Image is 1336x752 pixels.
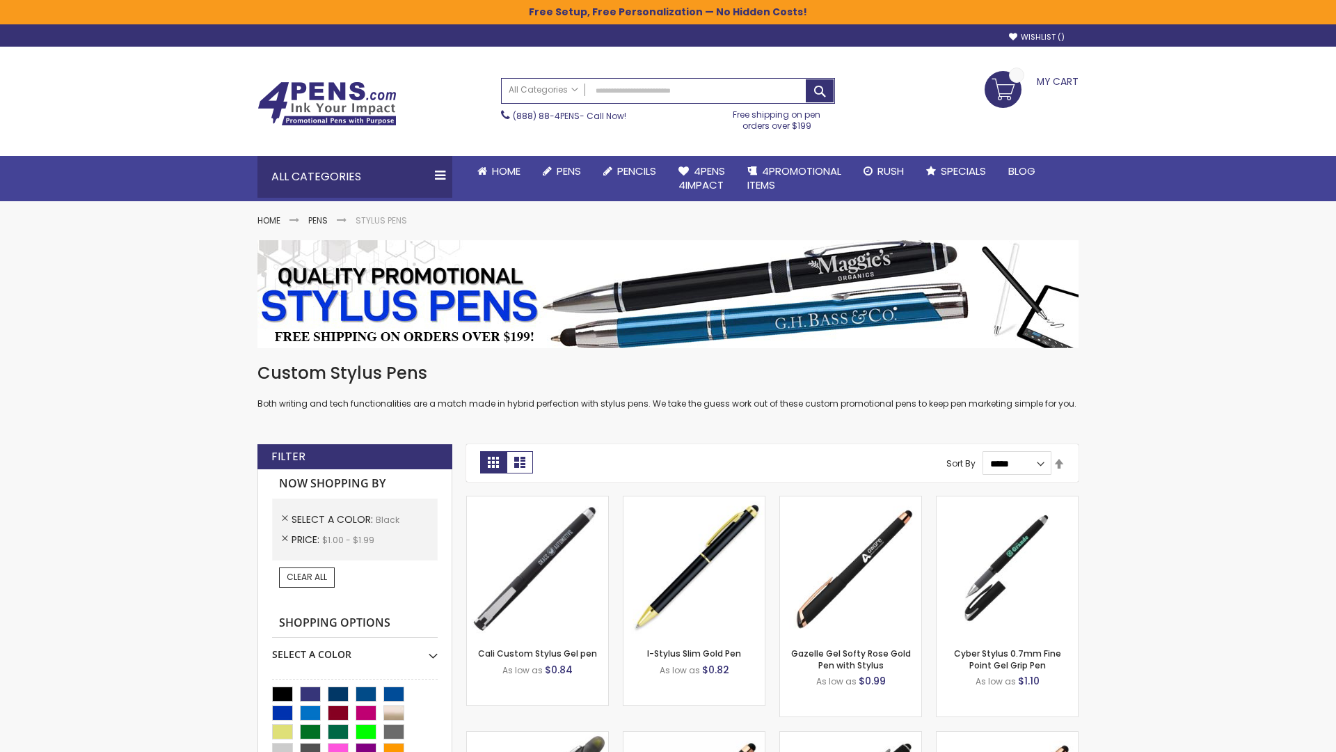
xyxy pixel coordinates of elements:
[257,240,1079,348] img: Stylus Pens
[617,164,656,178] span: Pencils
[478,648,597,659] a: Cali Custom Stylus Gel pen
[356,214,407,226] strong: Stylus Pens
[780,496,921,638] img: Gazelle Gel Softy Rose Gold Pen with Stylus-Black
[667,156,736,201] a: 4Pens4impact
[859,674,886,688] span: $0.99
[480,451,507,473] strong: Grid
[279,567,335,587] a: Clear All
[937,496,1078,638] img: Cyber Stylus 0.7mm Fine Point Gel Grip Pen-Black
[937,731,1078,743] a: Gazelle Gel Softy Rose Gold Pen with Stylus - ColorJet-Black
[1009,32,1065,42] a: Wishlist
[257,81,397,126] img: 4Pens Custom Pens and Promotional Products
[915,156,997,187] a: Specials
[467,496,608,508] a: Cali Custom Stylus Gel pen-Black
[272,609,438,639] strong: Shopping Options
[736,156,852,201] a: 4PROMOTIONALITEMS
[502,664,543,676] span: As low as
[272,638,438,661] div: Select A Color
[287,571,327,583] span: Clear All
[941,164,986,178] span: Specials
[937,496,1078,508] a: Cyber Stylus 0.7mm Fine Point Gel Grip Pen-Black
[257,214,280,226] a: Home
[976,675,1016,687] span: As low as
[322,534,374,546] span: $1.00 - $1.99
[780,731,921,743] a: Custom Soft Touch® Metal Pens with Stylus-Black
[702,663,729,677] span: $0.82
[257,156,452,198] div: All Categories
[502,79,585,102] a: All Categories
[492,164,520,178] span: Home
[623,496,765,508] a: I-Stylus Slim Gold-Black
[513,110,626,122] span: - Call Now!
[592,156,667,187] a: Pencils
[954,648,1061,671] a: Cyber Stylus 0.7mm Fine Point Gel Grip Pen
[623,496,765,638] img: I-Stylus Slim Gold-Black
[678,164,725,192] span: 4Pens 4impact
[780,496,921,508] a: Gazelle Gel Softy Rose Gold Pen with Stylus-Black
[997,156,1047,187] a: Blog
[308,214,328,226] a: Pens
[545,663,573,677] span: $0.84
[513,110,580,122] a: (888) 88-4PENS
[376,514,399,526] span: Black
[292,512,376,526] span: Select A Color
[557,164,581,178] span: Pens
[877,164,904,178] span: Rush
[532,156,592,187] a: Pens
[852,156,915,187] a: Rush
[791,648,911,671] a: Gazelle Gel Softy Rose Gold Pen with Stylus
[467,496,608,638] img: Cali Custom Stylus Gel pen-Black
[719,104,836,132] div: Free shipping on pen orders over $199
[816,675,857,687] span: As low as
[467,731,608,743] a: Souvenir® Jalan Highlighter Stylus Pen Combo-Black
[946,457,976,469] label: Sort By
[660,664,700,676] span: As low as
[271,449,305,464] strong: Filter
[257,362,1079,384] h1: Custom Stylus Pens
[1008,164,1035,178] span: Blog
[1018,674,1040,688] span: $1.10
[647,648,741,659] a: I-Stylus Slim Gold Pen
[466,156,532,187] a: Home
[292,533,322,547] span: Price
[747,164,841,192] span: 4PROMOTIONAL ITEMS
[509,84,578,95] span: All Categories
[623,731,765,743] a: Islander Softy Rose Gold Gel Pen with Stylus-Black
[257,362,1079,410] div: Both writing and tech functionalities are a match made in hybrid perfection with stylus pens. We ...
[272,469,438,499] strong: Now Shopping by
